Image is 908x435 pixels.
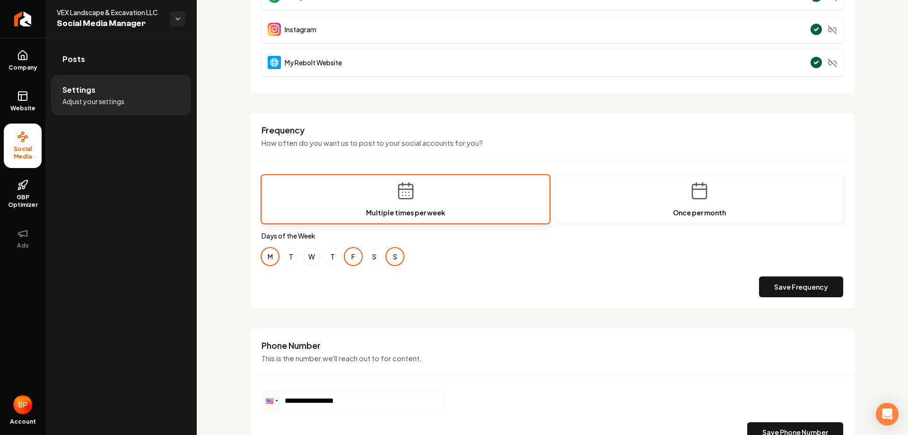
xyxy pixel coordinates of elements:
[345,248,362,265] button: Friday
[13,395,32,414] button: Open user button
[262,391,280,410] div: United States: + 1
[5,64,41,71] span: Company
[4,172,42,216] a: GBP Optimizer
[62,97,126,106] span: Adjust your settings.
[4,42,42,79] a: Company
[62,53,85,65] span: Posts
[262,138,843,149] p: How often do you want us to post to your social accounts for you?
[555,175,843,223] button: Once per month
[4,83,42,120] a: Website
[303,248,320,265] button: Wednesday
[14,11,32,27] img: Rebolt Logo
[324,248,341,265] button: Thursday
[268,56,281,69] img: Website
[4,220,42,257] button: Ads
[262,231,843,240] label: Days of the Week
[262,340,843,351] h3: Phone Number
[51,44,191,74] a: Posts
[262,124,843,136] h3: Frequency
[285,25,316,34] span: Instagram
[4,194,42,209] span: GBP Optimizer
[262,248,279,265] button: Monday
[57,17,163,30] span: Social Media Manager
[57,8,163,17] span: VEX Landscape & Excavation LLC
[7,105,39,112] span: Website
[262,353,843,364] p: This is the number we'll reach out to for content.
[262,175,550,223] button: Multiple times per week
[268,23,281,36] img: Instagram
[366,248,383,265] button: Saturday
[4,145,42,160] span: Social Media
[876,403,899,426] div: Open Intercom Messenger
[386,248,403,265] button: Sunday
[759,276,843,297] button: Save Frequency
[282,248,299,265] button: Tuesday
[10,418,36,426] span: Account
[62,84,96,96] span: Settings
[285,58,342,67] span: My Rebolt Website
[13,395,32,414] img: Bailey Paraspolo
[13,242,33,249] span: Ads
